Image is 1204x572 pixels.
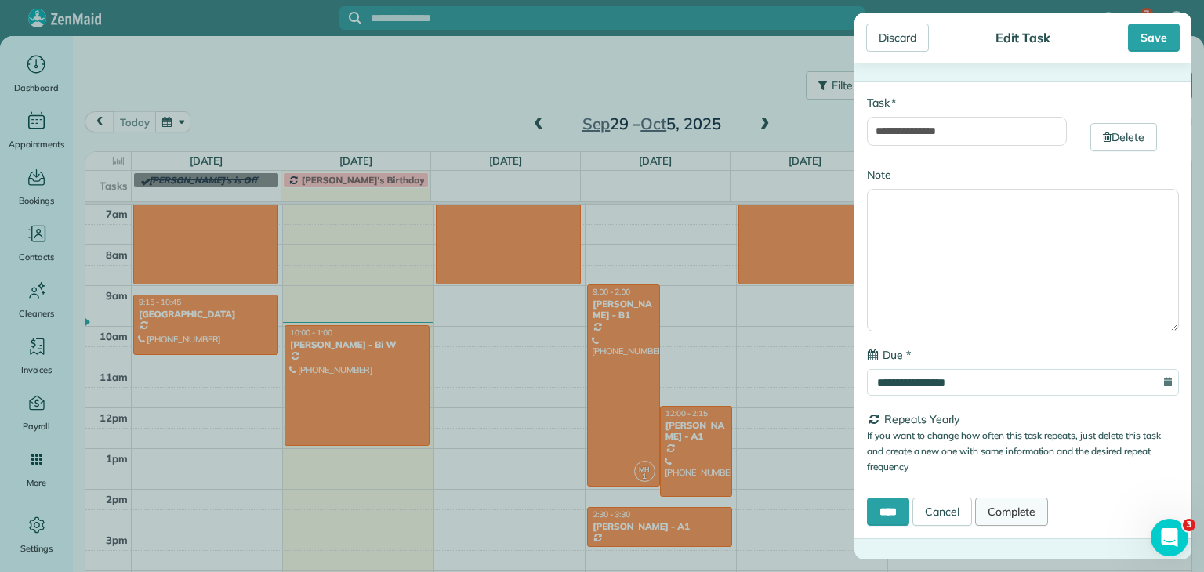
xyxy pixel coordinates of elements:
[1090,123,1157,151] a: Delete
[991,30,1055,45] div: Edit Task
[867,95,896,110] label: Task
[867,429,1161,472] small: If you want to change how often this task repeats, just delete this task and create a new one wit...
[912,498,972,526] a: Cancel
[867,347,911,363] label: Due
[975,498,1049,526] a: Complete
[1128,24,1180,52] div: Save
[867,167,891,183] label: Note
[1183,519,1195,531] span: 3
[866,24,929,52] div: Discard
[1151,519,1188,556] iframe: Intercom live chat
[884,412,959,426] span: Repeats Yearly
